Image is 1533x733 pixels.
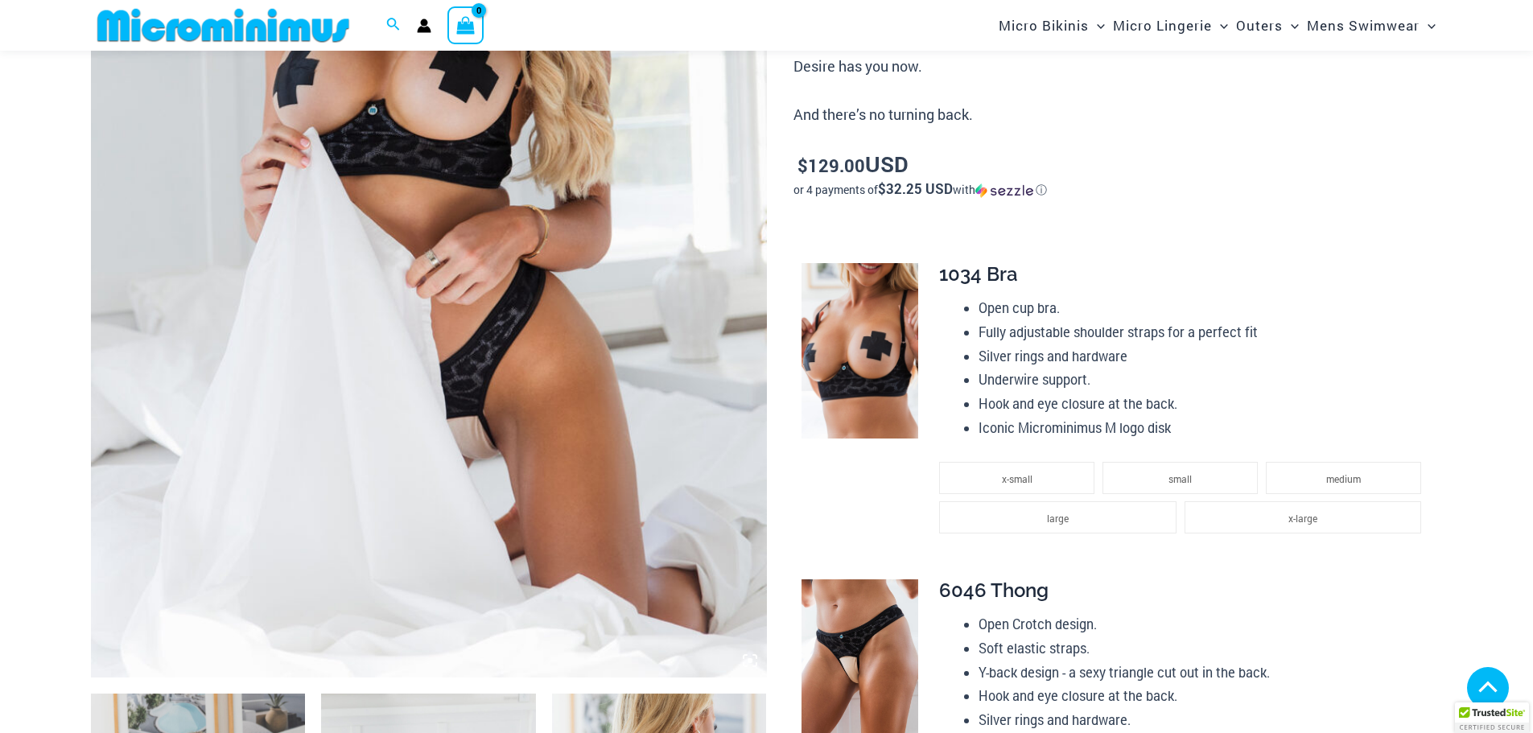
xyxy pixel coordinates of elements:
[1047,512,1069,525] span: large
[878,179,953,198] span: $32.25 USD
[979,708,1429,732] li: Silver rings and hardware.
[1185,501,1421,533] li: x-large
[1212,5,1228,46] span: Menu Toggle
[1109,5,1232,46] a: Micro LingerieMenu ToggleMenu Toggle
[1236,5,1283,46] span: Outers
[1102,462,1258,494] li: small
[979,320,1429,344] li: Fully adjustable shoulder straps for a perfect fit
[939,262,1018,286] span: 1034 Bra
[979,344,1429,369] li: Silver rings and hardware
[1307,5,1420,46] span: Mens Swimwear
[386,15,401,36] a: Search icon link
[979,368,1429,392] li: Underwire support.
[1455,702,1529,733] div: TrustedSite Certified
[797,154,865,177] bdi: 129.00
[939,462,1094,494] li: x-small
[1002,472,1032,485] span: x-small
[979,684,1429,708] li: Hook and eye closure at the back.
[1089,5,1105,46] span: Menu Toggle
[939,579,1049,602] span: 6046 Thong
[975,183,1033,198] img: Sezzle
[979,392,1429,416] li: Hook and eye closure at the back.
[793,152,1442,178] p: USD
[979,416,1429,440] li: Iconic Microminimus M logo disk
[1303,5,1440,46] a: Mens SwimwearMenu ToggleMenu Toggle
[979,612,1429,636] li: Open Crotch design.
[995,5,1109,46] a: Micro BikinisMenu ToggleMenu Toggle
[1168,472,1192,485] span: small
[797,154,808,177] span: $
[793,182,1442,198] div: or 4 payments of$32.25 USDwithSezzle Click to learn more about Sezzle
[979,636,1429,661] li: Soft elastic straps.
[979,296,1429,320] li: Open cup bra.
[802,263,918,439] img: Nights Fall Silver Leopard 1036 Bra
[939,501,1176,533] li: large
[1288,512,1317,525] span: x-large
[91,7,356,43] img: MM SHOP LOGO FLAT
[979,661,1429,685] li: Y-back design - a sexy triangle cut out in the back.
[447,6,484,43] a: View Shopping Cart, empty
[1283,5,1299,46] span: Menu Toggle
[992,2,1443,48] nav: Site Navigation
[999,5,1089,46] span: Micro Bikinis
[417,19,431,33] a: Account icon link
[1326,472,1361,485] span: medium
[1266,462,1421,494] li: medium
[1113,5,1212,46] span: Micro Lingerie
[1232,5,1303,46] a: OutersMenu ToggleMenu Toggle
[1420,5,1436,46] span: Menu Toggle
[793,182,1442,198] div: or 4 payments of with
